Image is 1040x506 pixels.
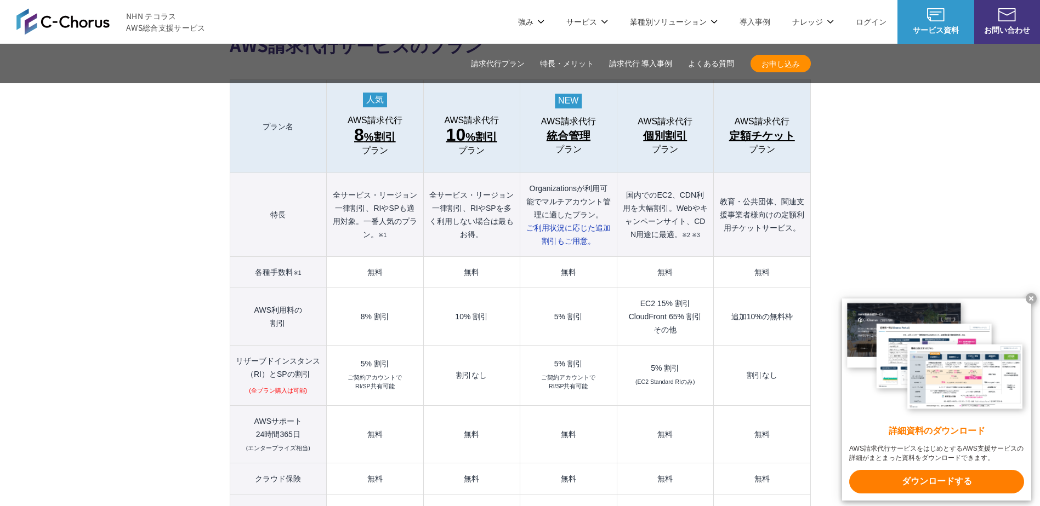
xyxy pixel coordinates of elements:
[566,16,608,27] p: サービス
[423,288,520,346] td: 10% 割引
[526,360,611,367] div: 5% 割引
[471,58,525,70] a: 請求代行プラン
[714,288,810,346] td: 追加10%の無料枠
[518,16,544,27] p: 強み
[617,288,713,346] td: EC2 15% 割引 CloudFront 65% 割引 その他
[682,232,700,238] small: ※2 ※3
[897,24,974,36] span: サービス資料
[617,405,713,463] td: 無料
[230,80,327,173] th: プラン名
[520,173,617,257] th: Organizationsが利用可能でマルチアカウント管理に適したプラン。
[444,116,499,125] span: AWS請求代行
[714,173,810,257] th: 教育・公共団体、関連支援事業者様向けの定額利用チケットサービス。
[458,146,485,156] span: プラン
[423,173,520,257] th: 全サービス・リージョン一律割引、RIやSPを多く利用しない場合は最もお得。
[735,117,789,127] span: AWS請求代行
[714,405,810,463] td: 無料
[230,405,327,463] th: AWSサポート 24時間365日
[230,346,327,406] th: リザーブドインスタンス （RI）とSPの割引
[348,116,402,125] span: AWS請求代行
[230,288,327,346] th: AWS利用料の 割引
[617,257,713,288] td: 無料
[423,257,520,288] td: 無料
[327,173,423,257] th: 全サービス・リージョン一律割引、RIやSPも適用対象。一番人気のプラン。
[520,463,617,494] td: 無料
[974,24,1040,36] span: お問い合わせ
[635,378,695,387] small: (EC2 Standard RIのみ)
[446,126,497,146] span: %割引
[293,269,302,276] small: ※1
[230,173,327,257] th: 特長
[751,55,811,72] a: お申し込み
[520,288,617,346] td: 5% 割引
[16,8,206,34] a: AWS総合支援サービス C-Chorus NHN テコラスAWS総合支援サービス
[719,117,804,154] a: AWS請求代行 定額チケットプラン
[792,16,834,27] p: ナレッジ
[555,145,582,154] span: プラン
[638,117,692,127] span: AWS請求代行
[327,405,423,463] td: 無料
[446,125,466,145] span: 10
[740,16,770,27] a: 導入事例
[688,58,734,70] a: よくある質問
[423,346,520,406] td: 割引なし
[714,463,810,494] td: 無料
[230,463,327,494] th: クラウド保険
[623,117,708,154] a: AWS請求代行 個別割引プラン
[126,10,206,33] span: NHN テコラス AWS総合支援サービス
[652,145,678,154] span: プラン
[354,126,396,146] span: %割引
[856,16,886,27] a: ログイン
[849,470,1024,493] x-t: ダウンロードする
[729,127,795,145] span: 定額チケット
[842,298,1031,501] a: 詳細資料のダウンロード AWS請求代行サービスをはじめとするAWS支援サービスの詳細がまとまった資料をダウンロードできます。 ダウンロードする
[714,257,810,288] td: 無料
[327,288,423,346] td: 8% 割引
[609,58,673,70] a: 請求代行 導入事例
[327,463,423,494] td: 無料
[540,58,594,70] a: 特長・メリット
[526,223,611,245] span: ご利用状況に応じた
[998,8,1016,21] img: お問い合わせ
[617,173,713,257] th: 国内でのEC2、CDN利用を大幅割引。Webやキャンペーンサイト、CDN用途に最適。
[246,445,310,451] small: (エンタープライズ相当)
[714,346,810,406] td: 割引なし
[354,125,364,145] span: 8
[378,232,387,238] small: ※1
[362,146,388,156] span: プラン
[423,405,520,463] td: 無料
[332,116,417,156] a: AWS請求代行 8%割引 プラン
[623,364,708,372] div: 5% 割引
[332,360,417,367] div: 5% 割引
[849,444,1024,463] x-t: AWS請求代行サービスをはじめとするAWS支援サービスの詳細がまとまった資料をダウンロードできます。
[749,145,775,154] span: プラン
[348,373,402,391] small: ご契約アカウントで RI/SP共有可能
[541,373,595,391] small: ご契約アカウントで RI/SP共有可能
[327,257,423,288] td: 無料
[429,116,514,156] a: AWS請求代行 10%割引プラン
[617,463,713,494] td: 無料
[526,117,611,154] a: AWS請求代行 統合管理プラン
[423,463,520,494] td: 無料
[927,8,945,21] img: AWS総合支援サービス C-Chorus サービス資料
[520,405,617,463] td: 無料
[643,127,687,145] span: 個別割引
[751,58,811,70] span: お申し込み
[849,425,1024,438] x-t: 詳細資料のダウンロード
[541,117,596,127] span: AWS請求代行
[16,8,110,34] img: AWS総合支援サービス C-Chorus
[547,127,590,145] span: 統合管理
[249,387,307,395] small: (全プラン購入は可能)
[520,257,617,288] td: 無料
[630,16,718,27] p: 業種別ソリューション
[230,257,327,288] th: 各種手数料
